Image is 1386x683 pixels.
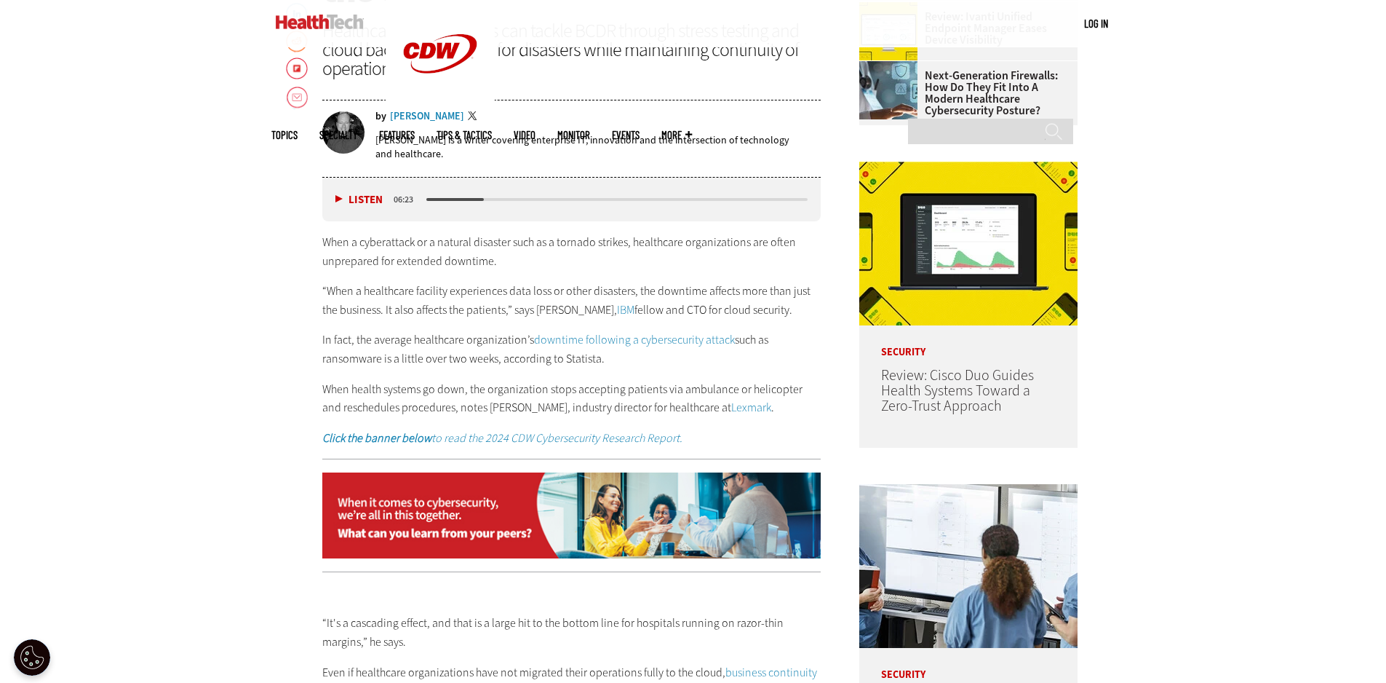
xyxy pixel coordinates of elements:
div: Cookie Settings [14,639,50,676]
div: duration [391,193,424,206]
a: Review: Cisco Duo Guides Health Systems Toward a Zero-Trust Approach [881,366,1034,416]
p: “It's a cascading effect, and that is a large hit to the bottom line for hospitals running on raz... [322,614,821,651]
a: MonITor [557,130,590,141]
a: Video [514,130,535,141]
p: “When a healthcare facility experiences data loss or other disasters, the downtime affects more t... [322,282,821,319]
div: User menu [1084,16,1108,31]
a: Tips & Tactics [437,130,492,141]
button: Listen [335,194,383,205]
a: Lexmark [731,400,771,415]
button: Open Preferences [14,639,50,676]
a: Features [379,130,415,141]
img: na_prrcloud_static_2024_na_desktop_2 [322,473,821,558]
a: Log in [1084,17,1108,30]
span: Specialty [319,130,357,141]
img: Cisco Duo [859,162,1078,325]
p: In fact, the average healthcare organization’s such as ransomware is a little over two weeks, acc... [322,331,821,368]
a: Click the banner belowto read the 2024 CDW Cybersecurity Research Report. [322,430,682,446]
em: Click the banner below [322,430,431,446]
img: Doctors reviewing information boards [859,484,1078,648]
p: When health systems go down, the organization stops accepting patients via ambulance or helicopte... [322,380,821,417]
p: Security [859,648,1078,680]
a: Events [612,130,640,141]
p: When a cyberattack or a natural disaster such as a tornado strikes, healthcare organizations are ... [322,233,821,270]
span: Topics [271,130,298,141]
span: More [661,130,692,141]
a: IBM [617,302,634,317]
img: Home [276,15,364,29]
em: to read the 2024 CDW Cybersecurity Research Report. [431,430,682,446]
div: media player [322,178,821,221]
a: downtime following a cybersecurity attack [534,332,735,347]
p: Security [859,325,1078,358]
a: CDW [386,96,495,111]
